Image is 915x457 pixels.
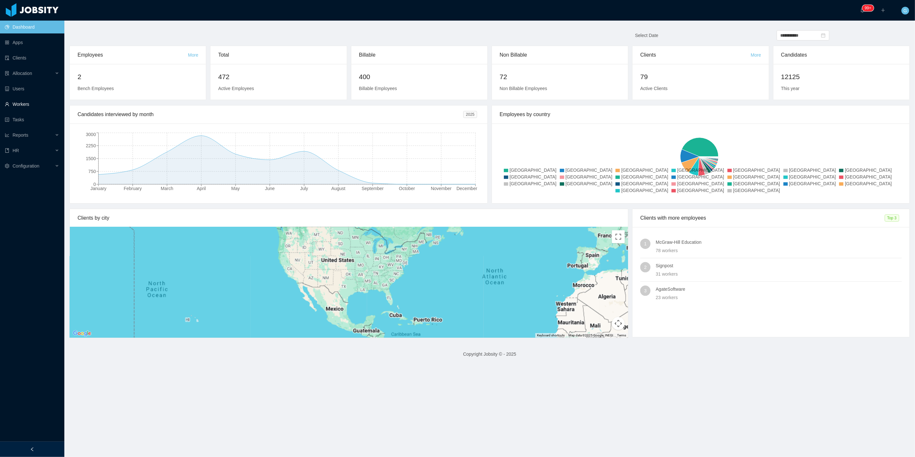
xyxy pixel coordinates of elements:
[621,174,668,179] span: [GEOGRAPHIC_DATA]
[640,86,668,91] span: Active Clients
[733,174,780,179] span: [GEOGRAPHIC_DATA]
[621,168,668,173] span: [GEOGRAPHIC_DATA]
[677,181,724,186] span: [GEOGRAPHIC_DATA]
[86,132,96,137] tspan: 3000
[463,111,477,118] span: 2025
[5,164,9,168] i: icon: setting
[656,239,902,246] h4: McGraw-Hill Education
[904,7,907,14] span: G
[78,86,114,91] span: Bench Employees
[789,181,836,186] span: [GEOGRAPHIC_DATA]
[331,186,346,191] tspan: August
[90,186,106,191] tspan: January
[93,182,96,187] tspan: 0
[71,329,93,338] img: Google
[362,186,384,191] tspan: September
[621,181,668,186] span: [GEOGRAPHIC_DATA]
[821,33,826,38] i: icon: calendar
[124,186,142,191] tspan: February
[644,239,647,249] span: 1
[265,186,275,191] tspan: June
[13,133,28,138] span: Reports
[5,36,59,49] a: icon: appstoreApps
[78,209,620,227] div: Clients by city
[640,209,884,227] div: Clients with more employees
[656,270,902,278] div: 31 workers
[635,33,658,38] span: Select Date
[197,186,206,191] tspan: April
[781,72,902,82] h2: 12125
[5,113,59,126] a: icon: profileTasks
[5,21,59,33] a: icon: pie-chartDashboard
[64,343,915,365] footer: Copyright Jobsity © - 2025
[5,71,9,76] i: icon: solution
[656,247,902,254] div: 78 workers
[5,98,59,111] a: icon: userWorkers
[677,188,724,193] span: [GEOGRAPHIC_DATA]
[644,262,647,272] span: 2
[862,5,874,11] sup: 205
[161,186,173,191] tspan: March
[231,186,240,191] tspan: May
[845,181,892,186] span: [GEOGRAPHIC_DATA]
[885,215,899,222] span: Top 3
[359,86,397,91] span: Billable Employees
[359,46,480,64] div: Billable
[300,186,308,191] tspan: July
[656,262,902,269] h4: Signpost
[845,174,892,179] span: [GEOGRAPHIC_DATA]
[510,168,557,173] span: [GEOGRAPHIC_DATA]
[13,71,32,76] span: Allocation
[500,105,902,123] div: Employees by country
[781,86,800,91] span: This year
[789,174,836,179] span: [GEOGRAPHIC_DATA]
[13,148,19,153] span: HR
[656,286,902,293] h4: AgateSoftware
[399,186,415,191] tspan: October
[457,186,477,191] tspan: December
[656,294,902,301] div: 23 workers
[218,86,254,91] span: Active Employees
[677,168,724,173] span: [GEOGRAPHIC_DATA]
[510,174,557,179] span: [GEOGRAPHIC_DATA]
[733,181,780,186] span: [GEOGRAPHIC_DATA]
[640,72,761,82] h2: 79
[86,156,96,161] tspan: 1500
[359,72,480,82] h2: 400
[612,317,625,330] button: Map camera controls
[733,168,780,173] span: [GEOGRAPHIC_DATA]
[5,148,9,153] i: icon: book
[78,72,198,82] h2: 2
[13,163,39,169] span: Configuration
[644,286,647,296] span: 3
[566,174,613,179] span: [GEOGRAPHIC_DATA]
[5,82,59,95] a: icon: robotUsers
[881,8,885,13] i: icon: plus
[88,169,96,174] tspan: 750
[617,334,626,337] a: Terms
[566,181,613,186] span: [GEOGRAPHIC_DATA]
[751,52,761,58] a: More
[218,46,339,64] div: Total
[621,188,668,193] span: [GEOGRAPHIC_DATA]
[640,46,751,64] div: Clients
[537,333,565,338] button: Keyboard shortcuts
[500,72,620,82] h2: 72
[781,46,902,64] div: Candidates
[568,334,613,337] span: Map data ©2025 Google, INEGI
[431,186,452,191] tspan: November
[733,188,780,193] span: [GEOGRAPHIC_DATA]
[500,86,547,91] span: Non Billable Employees
[218,72,339,82] h2: 472
[71,329,93,338] a: Open this area in Google Maps (opens a new window)
[510,181,557,186] span: [GEOGRAPHIC_DATA]
[566,168,613,173] span: [GEOGRAPHIC_DATA]
[188,52,198,58] a: More
[845,168,892,173] span: [GEOGRAPHIC_DATA]
[677,174,724,179] span: [GEOGRAPHIC_DATA]
[860,8,865,13] i: icon: bell
[5,51,59,64] a: icon: auditClients
[86,143,96,148] tspan: 2250
[5,133,9,137] i: icon: line-chart
[612,230,625,243] button: Toggle fullscreen view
